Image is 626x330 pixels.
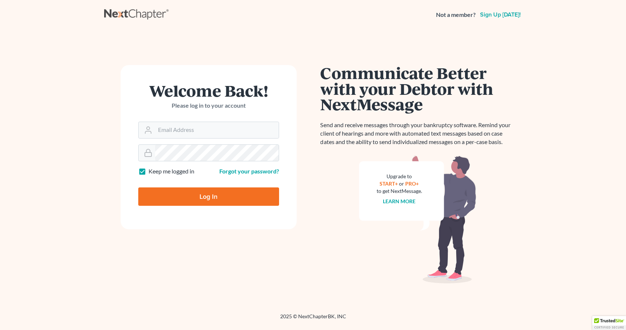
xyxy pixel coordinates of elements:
p: Please log in to your account [138,101,279,110]
div: to get NextMessage. [377,187,422,195]
a: PRO+ [405,180,419,187]
a: Sign up [DATE]! [479,12,522,18]
div: 2025 © NextChapterBK, INC [104,313,522,326]
p: Send and receive messages through your bankruptcy software. Remind your client of hearings and mo... [321,121,515,146]
input: Log In [138,187,279,206]
div: Upgrade to [377,173,422,180]
a: START+ [380,180,398,187]
a: Forgot your password? [219,168,279,175]
h1: Welcome Back! [138,83,279,98]
img: nextmessage_bg-59042aed3d76b12b5cd301f8e5b87938c9018125f34e5fa2b7a6b67550977c72.svg [359,155,476,284]
h1: Communicate Better with your Debtor with NextMessage [321,65,515,112]
label: Keep me logged in [149,167,194,176]
input: Email Address [155,122,279,138]
a: Learn more [383,198,415,204]
strong: Not a member? [436,11,476,19]
span: or [399,180,404,187]
div: TrustedSite Certified [592,316,626,330]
